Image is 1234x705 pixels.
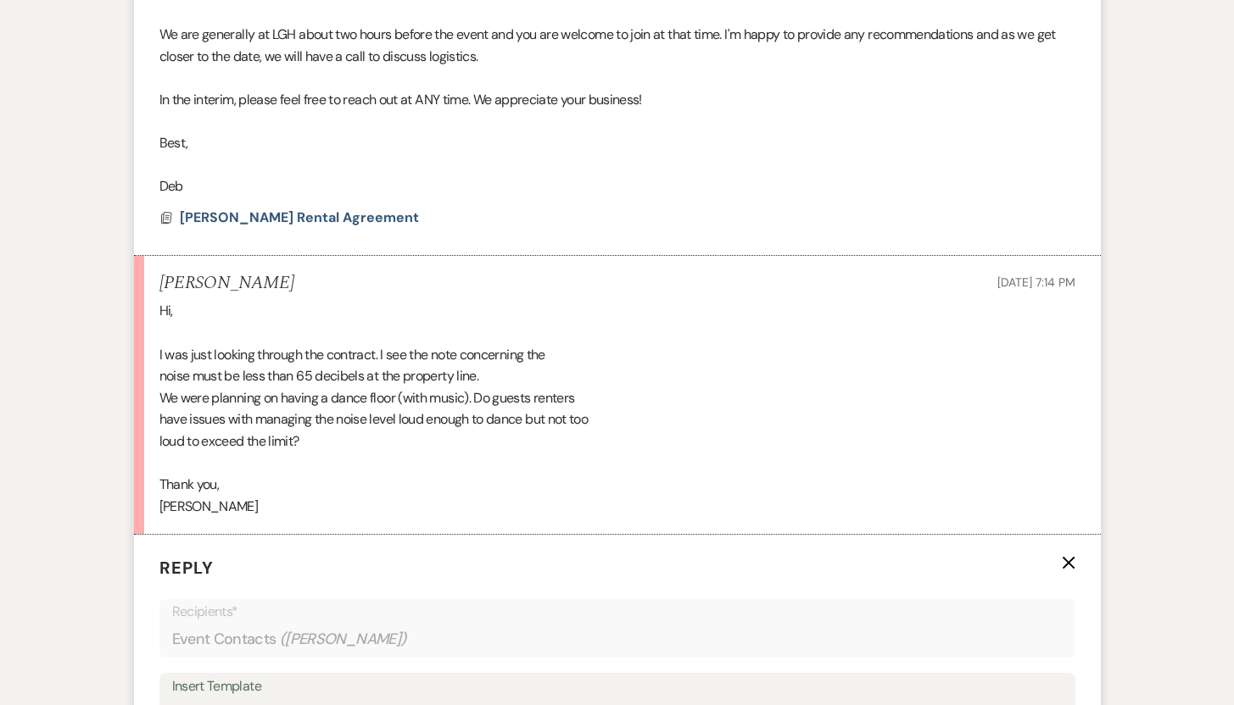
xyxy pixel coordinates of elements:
div: Hi, I was just looking through the contract. I see the note concerning the noise must be less tha... [159,300,1075,517]
div: Insert Template [172,674,1063,699]
span: ( [PERSON_NAME] ) [280,628,407,651]
p: In the interim, please feel free to reach out at ANY time. We appreciate your business! [159,89,1075,111]
p: Recipients* [172,601,1063,623]
span: Reply [159,557,214,579]
h5: [PERSON_NAME] [159,273,294,294]
button: [PERSON_NAME] Rental Agreement [180,208,423,228]
p: We are generally at LGH about two hours before the event and you are welcome to join at that time... [159,24,1075,67]
p: Best, [159,132,1075,154]
p: Deb [159,175,1075,197]
div: Event Contacts [172,623,1063,656]
span: [DATE] 7:14 PM [997,275,1075,290]
span: [PERSON_NAME] Rental Agreement [180,208,419,226]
